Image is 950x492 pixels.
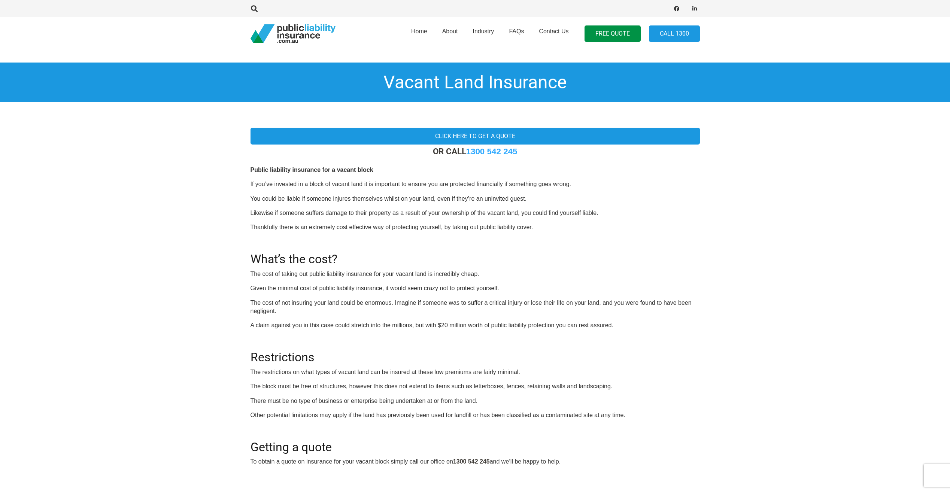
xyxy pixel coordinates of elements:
a: About [435,15,465,53]
p: You could be liable if someone injures themselves whilst on your land, even if they’re an uninvit... [251,195,700,203]
span: Contact Us [539,28,568,34]
a: Call 1300 [649,25,700,42]
h2: Restrictions [251,341,700,364]
p: A claim against you in this case could stretch into the millions, but with $20 million worth of p... [251,321,700,329]
a: Contact Us [531,15,576,53]
p: The block must be free of structures, however this does not extend to items such as letterboxes, ... [251,382,700,391]
p: The restrictions on what types of vacant land can be insured at these low premiums are fairly min... [251,368,700,376]
h2: What’s the cost? [251,243,700,266]
span: Home [411,28,427,34]
p: Likewise if someone suffers damage to their property as a result of your ownership of the vacant ... [251,209,700,217]
a: Home [404,15,435,53]
p: The cost of taking out public liability insurance for your vacant land is incredibly cheap. [251,270,700,278]
h2: Getting a quote [251,431,700,454]
strong: OR CALL [433,146,518,156]
b: Public liability insurance for a vacant block [251,167,373,173]
a: pli_logotransparent [251,24,336,43]
p: The cost of not insuring your land could be enormous. Imagine if someone was to suffer a critical... [251,299,700,316]
span: About [442,28,458,34]
a: Click here to get a quote [251,128,700,145]
p: To obtain a quote on insurance for your vacant block simply call our office on and we’ll be happy... [251,458,700,466]
a: Industry [465,15,501,53]
a: Facebook [671,3,682,14]
p: There must be no type of business or enterprise being undertaken at or from the land. [251,397,700,405]
p: Thankfully there is an extremely cost effective way of protecting yourself, by taking out public ... [251,223,700,231]
a: 1300 542 245 [466,147,518,156]
a: FAQs [501,15,531,53]
strong: 1300 542 245 [453,458,490,465]
a: Search [247,5,262,12]
a: FREE QUOTE [585,25,641,42]
span: FAQs [509,28,524,34]
p: Given the minimal cost of public liability insurance, it would seem crazy not to protect yourself. [251,284,700,292]
span: Industry [473,28,494,34]
p: Other potential limitations may apply if the land has previously been used for landfill or has be... [251,411,700,419]
a: LinkedIn [689,3,700,14]
p: If you’ve invested in a block of vacant land it is important to ensure you are protected financia... [251,180,700,188]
